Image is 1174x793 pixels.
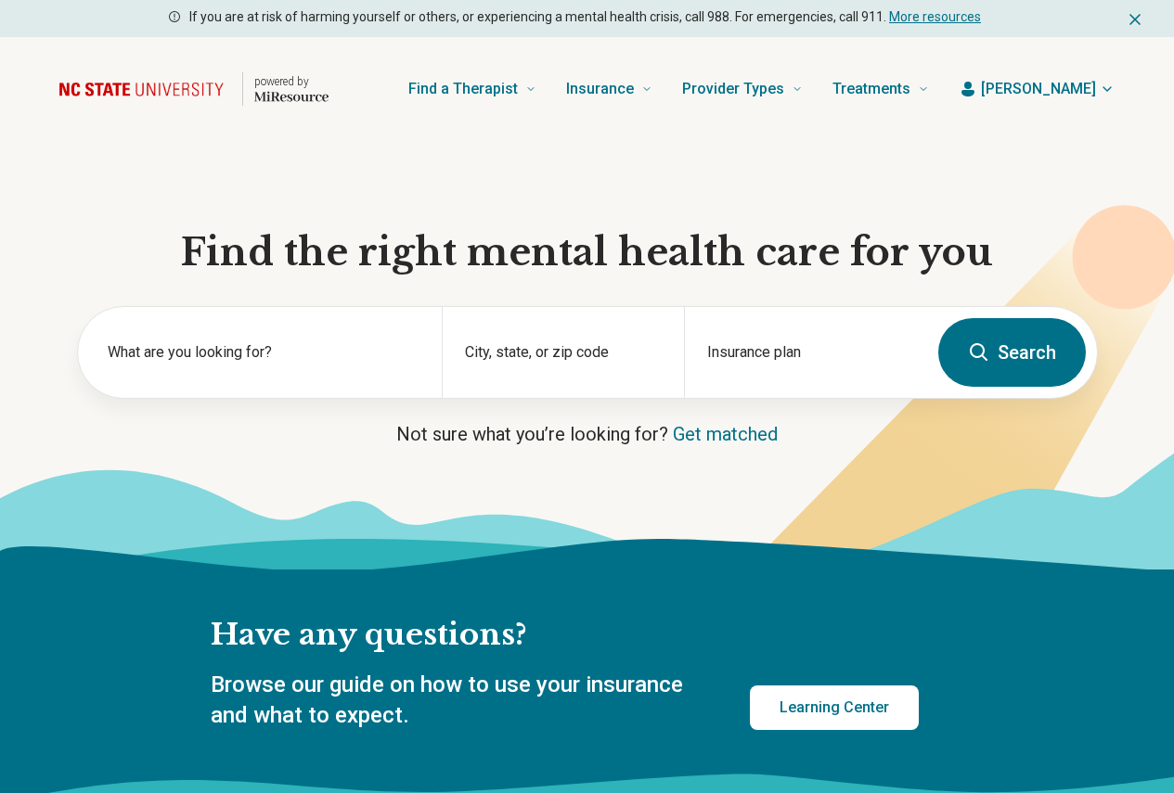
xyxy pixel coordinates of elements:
[673,423,778,445] a: Get matched
[408,52,536,126] a: Find a Therapist
[566,52,652,126] a: Insurance
[682,52,803,126] a: Provider Types
[981,78,1096,100] span: [PERSON_NAME]
[77,421,1098,447] p: Not sure what you’re looking for?
[682,76,784,102] span: Provider Types
[59,59,329,119] a: Home page
[108,341,419,364] label: What are you looking for?
[938,318,1086,387] button: Search
[254,74,329,89] p: powered by
[750,685,919,730] a: Learning Center
[959,78,1115,100] button: [PERSON_NAME]
[408,76,518,102] span: Find a Therapist
[832,52,929,126] a: Treatments
[189,7,981,27] p: If you are at risk of harming yourself or others, or experiencing a mental health crisis, call 98...
[566,76,634,102] span: Insurance
[211,670,705,732] p: Browse our guide on how to use your insurance and what to expect.
[832,76,910,102] span: Treatments
[77,228,1098,276] h1: Find the right mental health care for you
[1126,7,1144,30] button: Dismiss
[889,9,981,24] a: More resources
[211,616,919,655] h2: Have any questions?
